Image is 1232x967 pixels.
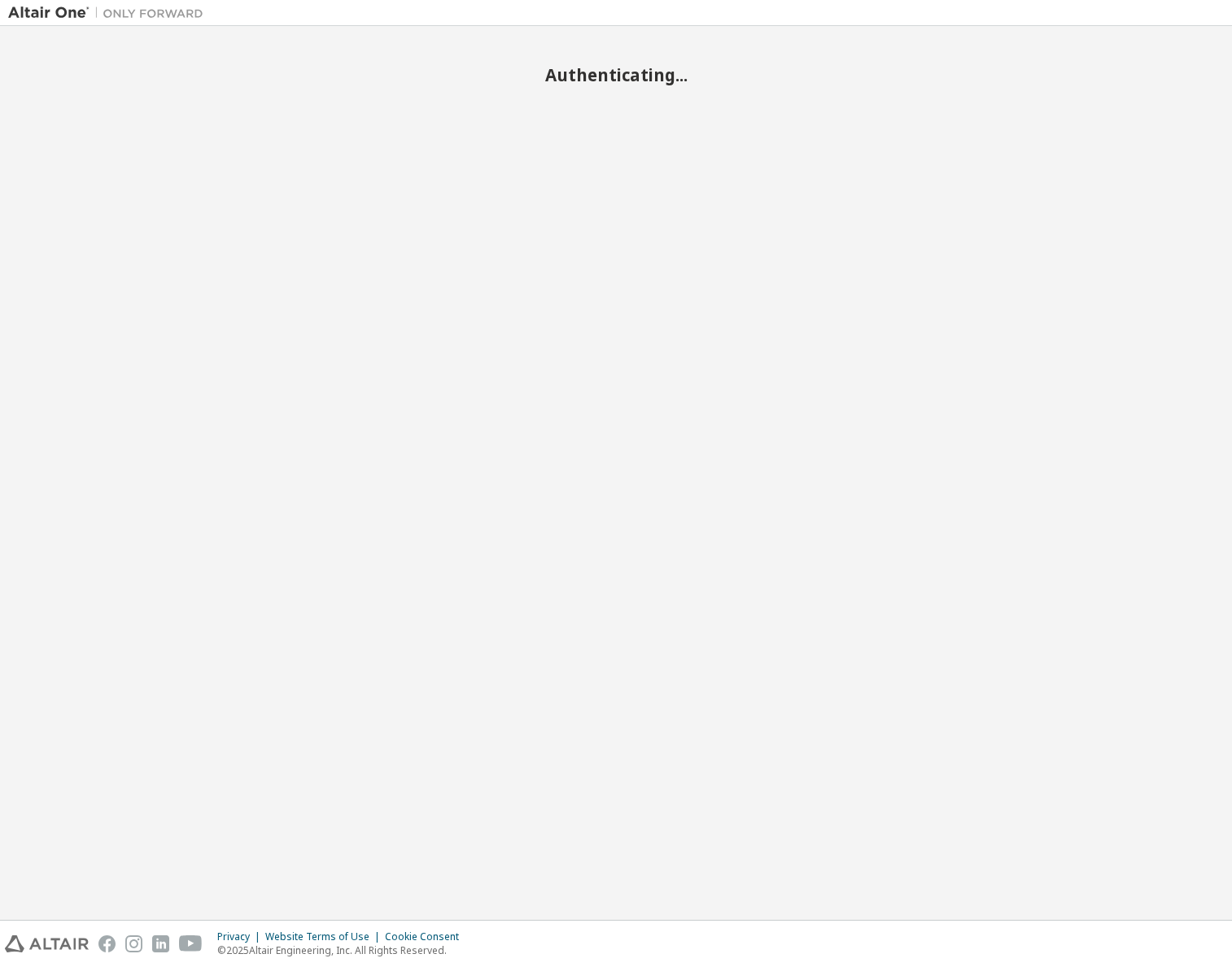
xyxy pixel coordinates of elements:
[217,943,469,957] p: © 2025 Altair Engineering, Inc. All Rights Reserved.
[98,935,116,952] img: facebook.svg
[125,935,142,952] img: instagram.svg
[152,935,169,952] img: linkedin.svg
[265,930,385,943] div: Website Terms of Use
[5,935,89,952] img: altair_logo.svg
[385,930,469,943] div: Cookie Consent
[8,64,1224,85] h2: Authenticating...
[179,935,203,952] img: youtube.svg
[8,5,212,21] img: Altair One
[217,930,265,943] div: Privacy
